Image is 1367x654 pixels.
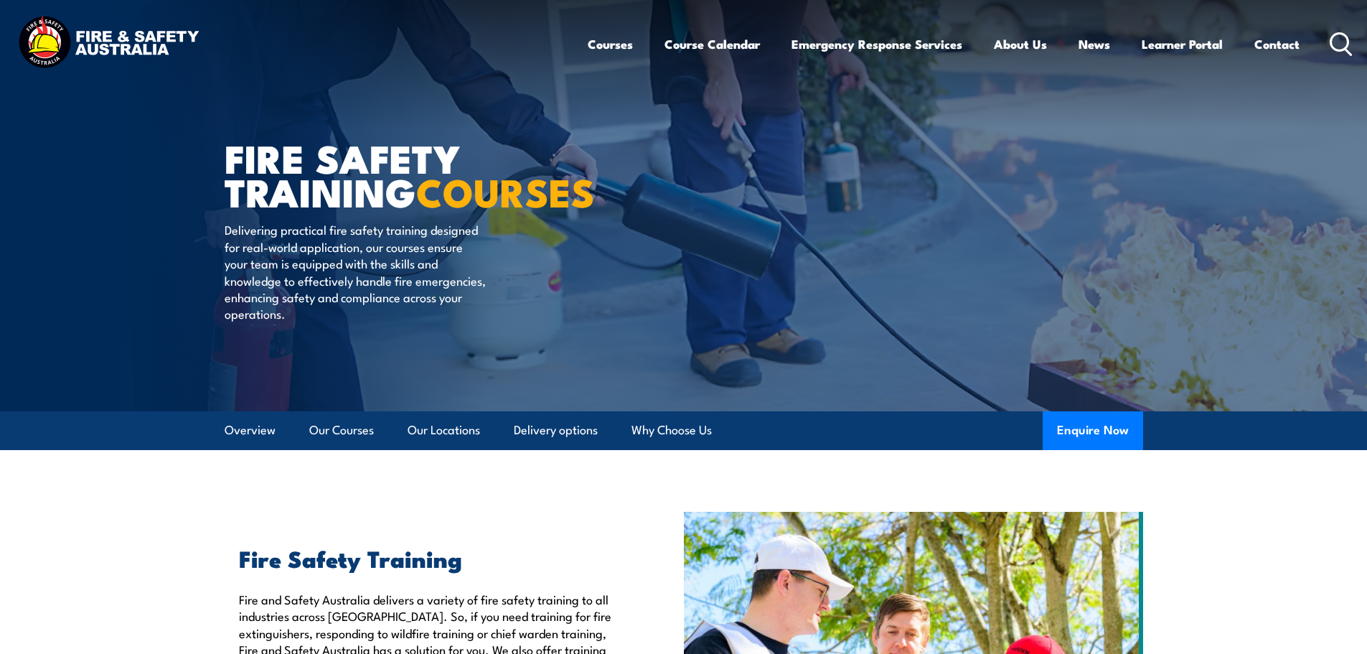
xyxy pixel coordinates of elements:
[239,548,618,568] h2: Fire Safety Training
[1142,25,1223,63] a: Learner Portal
[664,25,760,63] a: Course Calendar
[791,25,962,63] a: Emergency Response Services
[225,141,579,207] h1: FIRE SAFETY TRAINING
[1079,25,1110,63] a: News
[1043,411,1143,450] button: Enquire Now
[416,161,595,220] strong: COURSES
[225,221,487,322] p: Delivering practical fire safety training designed for real-world application, our courses ensure...
[514,411,598,449] a: Delivery options
[225,411,276,449] a: Overview
[1254,25,1300,63] a: Contact
[631,411,712,449] a: Why Choose Us
[309,411,374,449] a: Our Courses
[408,411,480,449] a: Our Locations
[588,25,633,63] a: Courses
[994,25,1047,63] a: About Us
